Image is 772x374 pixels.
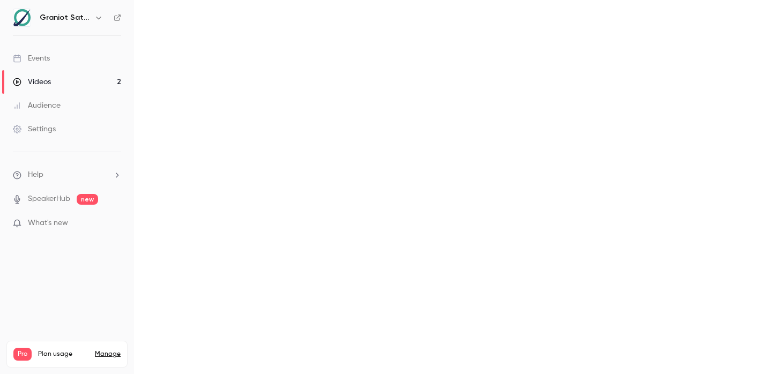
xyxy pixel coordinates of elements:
[77,194,98,205] span: new
[13,53,50,64] div: Events
[13,100,61,111] div: Audience
[28,218,68,229] span: What's new
[13,348,32,361] span: Pro
[13,77,51,87] div: Videos
[108,219,121,228] iframe: Noticeable Trigger
[28,169,43,181] span: Help
[40,12,90,23] h6: Graniot Satellite Technologies SL
[95,350,121,358] a: Manage
[28,193,70,205] a: SpeakerHub
[13,9,31,26] img: Graniot Satellite Technologies SL
[13,169,121,181] li: help-dropdown-opener
[38,350,88,358] span: Plan usage
[13,124,56,134] div: Settings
